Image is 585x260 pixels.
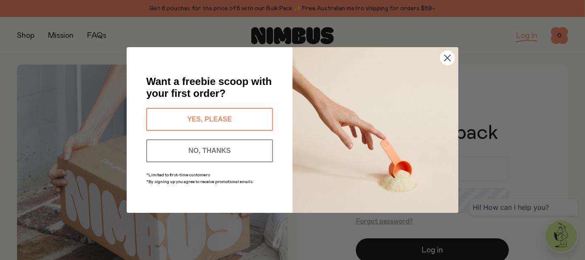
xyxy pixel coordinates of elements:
span: *Limited to first-time customers [146,173,210,177]
button: YES, PLEASE [146,108,273,131]
span: *By signing up you agree to receive promotional emails [146,180,253,184]
span: Want a freebie scoop with your first order? [146,76,272,99]
img: c0d45117-8e62-4a02-9742-374a5db49d45.jpeg [292,47,458,213]
button: Close dialog [440,51,455,65]
button: NO, THANKS [146,139,273,162]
